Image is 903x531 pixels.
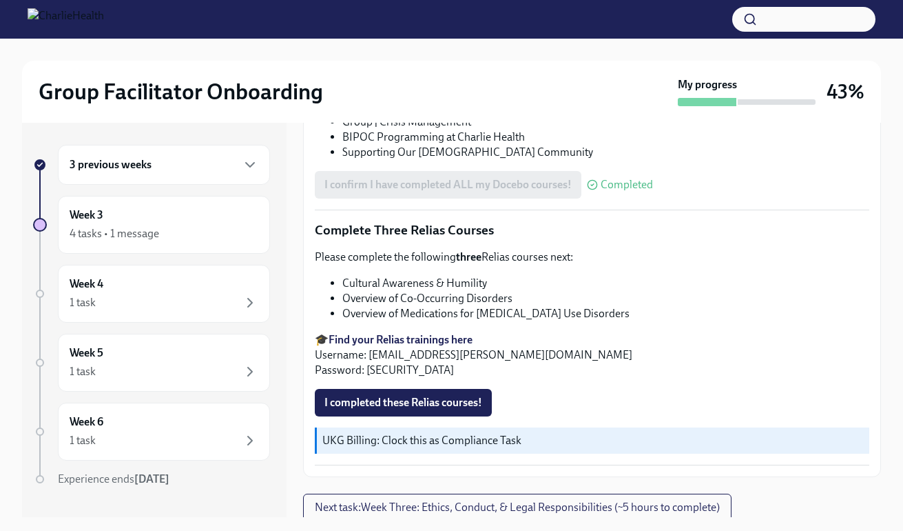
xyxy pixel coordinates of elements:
[70,345,103,361] h6: Week 5
[70,414,103,430] h6: Week 6
[342,306,869,321] li: Overview of Medications for [MEDICAL_DATA] Use Disorders
[342,145,869,160] li: Supporting Our [DEMOGRAPHIC_DATA] Community
[324,396,482,410] span: I completed these Relias courses!
[33,334,270,392] a: Week 51 task
[342,291,869,306] li: Overview of Co-Occurring Disorders
[70,364,96,379] div: 1 task
[315,250,869,265] p: Please complete the following Relias courses next:
[601,179,653,190] span: Completed
[342,130,869,145] li: BIPOC Programming at Charlie Health
[70,433,96,448] div: 1 task
[33,265,270,323] a: Week 41 task
[70,277,103,292] h6: Week 4
[28,8,104,30] img: CharlieHealth
[315,501,720,514] span: Next task : Week Three: Ethics, Conduct, & Legal Responsibilities (~5 hours to complete)
[58,472,169,485] span: Experience ends
[329,333,473,346] a: Find your Relias trainings here
[70,208,103,223] h6: Week 3
[39,78,323,106] h2: Group Facilitator Onboarding
[33,403,270,461] a: Week 61 task
[70,295,96,310] div: 1 task
[315,332,869,378] p: 🎓 Username: [EMAIL_ADDRESS][PERSON_NAME][DOMAIN_NAME] Password: [SECURITY_DATA]
[33,196,270,254] a: Week 34 tasks • 1 message
[315,389,492,417] button: I completed these Relias courses!
[70,157,152,172] h6: 3 previous weeks
[58,145,270,185] div: 3 previous weeks
[315,221,869,239] p: Complete Three Relias Courses
[134,472,169,485] strong: [DATE]
[456,250,481,263] strong: three
[342,276,869,291] li: Cultural Awareness & Humility
[303,494,731,521] button: Next task:Week Three: Ethics, Conduct, & Legal Responsibilities (~5 hours to complete)
[322,433,864,448] p: UKG Billing: Clock this as Compliance Task
[70,226,159,241] div: 4 tasks • 1 message
[827,79,864,104] h3: 43%
[678,77,737,92] strong: My progress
